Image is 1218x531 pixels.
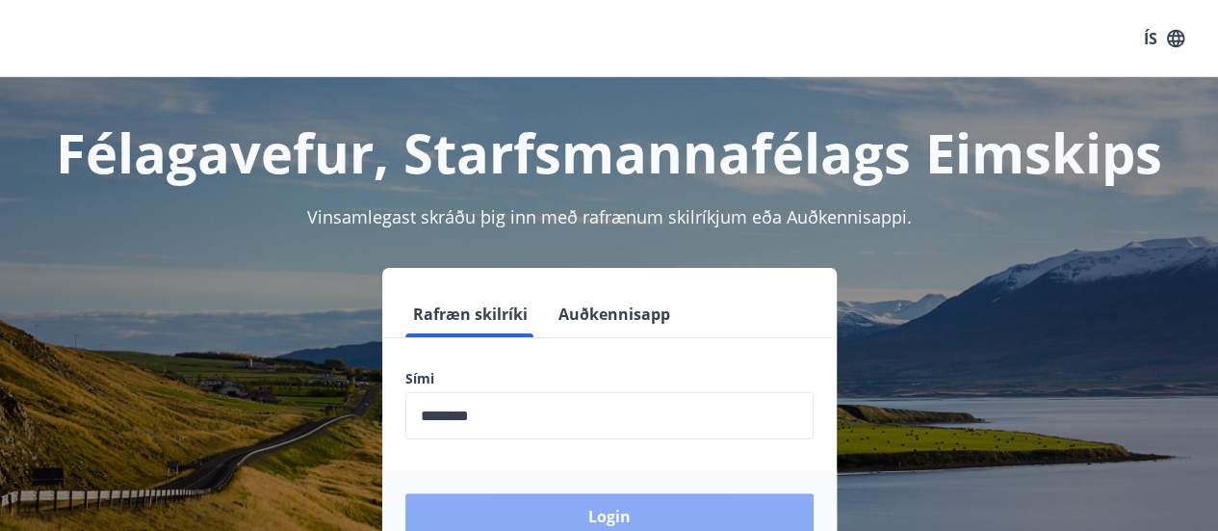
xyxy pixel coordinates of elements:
button: ÍS [1133,21,1195,56]
label: Sími [405,369,814,388]
button: Rafræn skilríki [405,291,535,337]
h1: Félagavefur, Starfsmannafélags Eimskips [23,116,1195,189]
button: Auðkennisapp [551,291,678,337]
span: Vinsamlegast skráðu þig inn með rafrænum skilríkjum eða Auðkennisappi. [307,205,912,228]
